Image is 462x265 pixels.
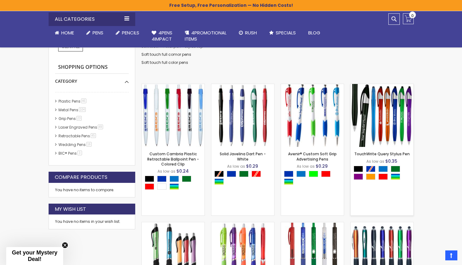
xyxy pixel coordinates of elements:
[141,52,191,57] a: Soft touch full comor pens
[276,29,296,36] span: Specials
[179,26,233,46] a: 4PROMOTIONALITEMS
[351,84,413,147] img: TouchWrite Query Stylus Pen
[309,171,318,177] div: Lime Green
[354,166,413,181] div: Select A Color
[77,151,82,155] span: 3
[57,116,84,121] a: Grip Pens23
[57,107,88,113] a: Metal Pens104
[185,29,227,42] span: 4PROMOTIONAL ITEMS
[98,125,103,129] span: 49
[55,206,86,213] strong: My Wish List
[141,60,188,65] a: Soft touch full color pens
[284,171,344,186] div: Select A Color
[61,29,74,36] span: Home
[391,174,400,180] div: Assorted
[142,222,205,227] a: Neptune Squiggle Grip Retractable Ballpoint Pen
[297,164,315,169] span: As low as
[316,163,328,169] span: $0.29
[79,107,86,112] span: 104
[55,61,129,74] strong: Shopping Options
[385,158,397,164] span: $0.35
[281,84,344,147] img: Avenir® Custom Soft Grip Advertising Pens
[157,183,166,190] div: White
[321,171,330,177] div: Red
[80,26,110,40] a: Pens
[211,222,274,227] a: Carnival Pen
[86,142,92,147] span: 16
[239,171,248,177] div: Green
[354,151,410,157] a: TouchWrite Query Stylus Pen
[176,168,189,174] span: $0.24
[263,26,302,40] a: Specials
[57,133,98,139] a: Retractable Pens45
[145,176,205,191] div: Select A Color
[288,151,337,161] a: Avenir® Custom Soft Grip Advertising Pens
[158,169,175,174] span: As low as
[6,247,63,265] div: Get your Mystery Deal!Close teaser
[214,171,274,186] div: Select A Color
[284,179,293,185] div: Assorted
[227,171,236,177] div: Blue
[141,44,203,49] a: soft touch metal pen - stylus top
[281,222,344,227] a: Allentown Click-Action Ballpoint Pen
[182,176,191,182] div: Green
[351,222,413,227] a: TouchWrite Command Stylus Pen
[57,151,84,156] a: BIC® Pens3
[57,99,89,104] a: Plastic Pens46
[211,84,274,147] img: Solid Javelina Dart Pen - White
[308,29,320,36] span: Blog
[170,176,179,182] div: Blue Light
[55,74,129,84] div: Category
[411,248,462,265] iframe: Google Customer Reviews
[55,219,129,224] div: You have no items in your wish list.
[233,26,263,40] a: Rush
[142,84,205,89] a: Custom Cambria Plastic Retractable Ballpoint Pen - Colored Clip
[378,166,388,172] div: Blue Light
[403,13,414,24] a: 0
[55,174,107,181] strong: Compare Products
[211,84,274,89] a: Solid Javelina Dart Pen - White
[296,171,306,177] div: Blue Light
[366,174,375,180] div: Orange
[245,29,257,36] span: Rush
[351,84,413,89] a: TouchWrite Query Stylus Pen
[62,242,68,248] button: Close teaser
[366,159,384,164] span: As low as
[76,116,82,121] span: 23
[12,250,57,262] span: Get your Mystery Deal!
[49,183,135,197] div: You have no items to compare.
[302,26,326,40] a: Blog
[57,142,94,147] a: Wedding Pens16
[152,29,172,42] span: 4Pens 4impact
[81,99,86,103] span: 46
[142,84,205,147] img: Custom Cambria Plastic Retractable Ballpoint Pen - Colored Clip
[246,163,258,169] span: $0.29
[147,151,199,166] a: Custom Cambria Plastic Retractable Ballpoint Pen - Colored Clip
[145,26,179,46] a: 4Pens4impact
[49,26,80,40] a: Home
[145,183,154,190] div: Red
[93,29,103,36] span: Pens
[122,29,139,36] span: Pencils
[91,133,96,138] span: 45
[411,13,414,19] span: 0
[227,164,245,169] span: As low as
[378,174,388,180] div: Red
[281,84,344,89] a: Avenir® Custom Soft Grip Advertising Pens
[145,176,154,182] div: Black
[391,166,400,172] div: Green
[49,12,135,26] div: All Categories
[57,125,105,130] a: Laser Engraved Pens49
[354,166,363,172] div: Black
[284,171,293,177] div: Blue
[354,174,363,180] div: Purple
[214,179,224,185] div: Assorted
[157,176,166,182] div: Blue
[220,151,266,161] a: Solid Javelina Dart Pen - White
[110,26,145,40] a: Pencils
[170,183,179,190] div: Assorted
